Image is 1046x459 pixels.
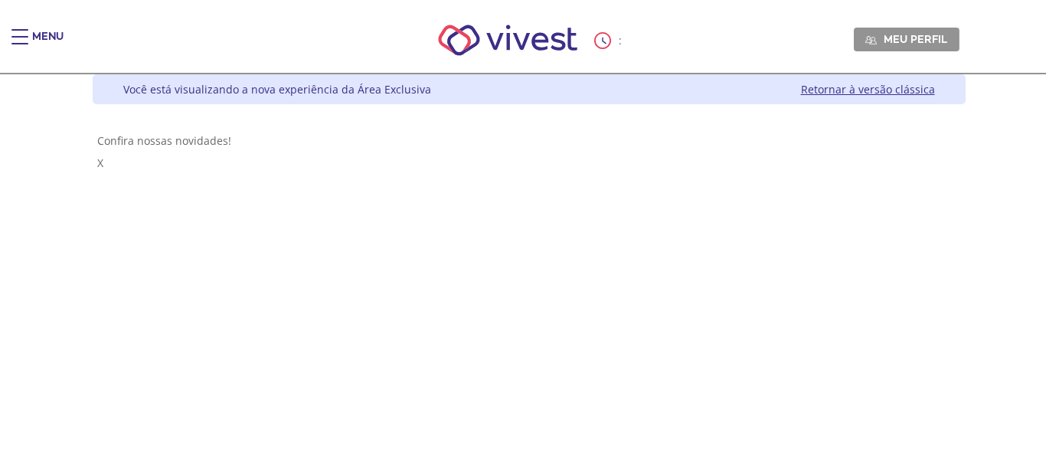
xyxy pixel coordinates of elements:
img: Meu perfil [865,34,877,46]
div: Vivest [81,74,966,459]
div: Confira nossas novidades! [97,133,961,148]
div: : [594,32,625,49]
a: Meu perfil [854,28,959,51]
span: Meu perfil [884,32,947,46]
span: X [97,156,103,170]
div: Você está visualizando a nova experiência da Área Exclusiva [123,82,431,97]
a: Retornar à versão clássica [801,82,935,97]
div: Menu [32,29,64,60]
img: Vivest [421,8,595,73]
